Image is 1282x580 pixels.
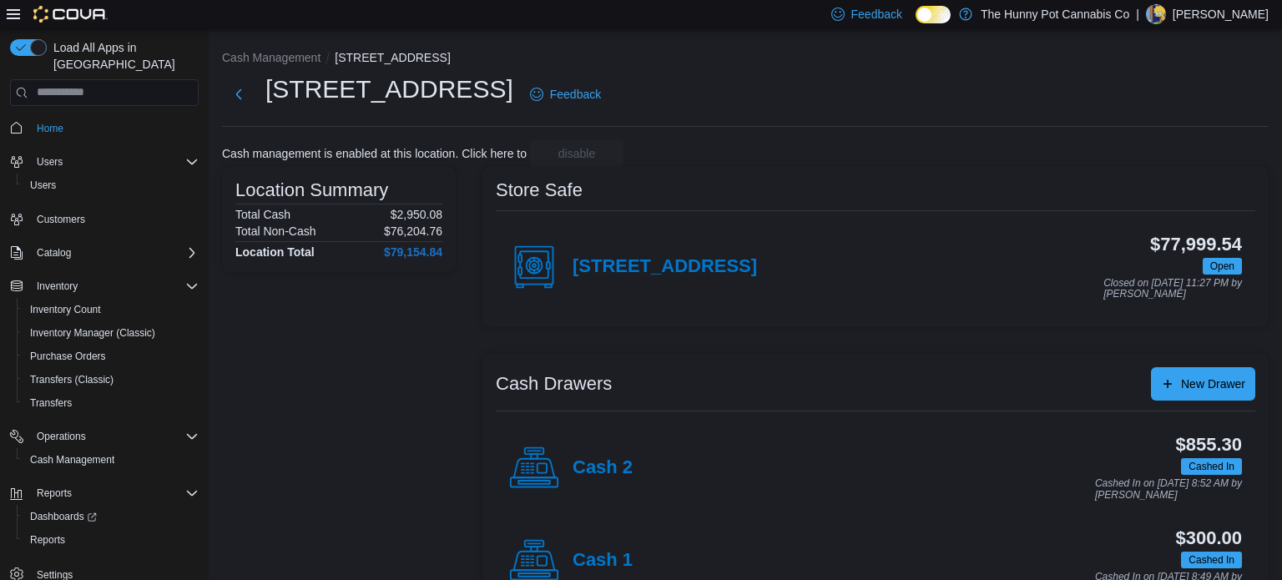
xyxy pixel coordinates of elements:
h4: [STREET_ADDRESS] [573,256,757,278]
a: Customers [30,209,92,229]
span: Feedback [851,6,902,23]
a: Transfers [23,393,78,413]
span: Purchase Orders [30,350,106,363]
span: Inventory Count [23,300,199,320]
span: Transfers (Classic) [30,373,114,386]
button: Transfers (Classic) [17,368,205,391]
span: Open [1210,259,1234,274]
span: Inventory Count [30,303,101,316]
h1: [STREET_ADDRESS] [265,73,513,106]
button: Catalog [3,241,205,265]
span: Operations [37,430,86,443]
a: Dashboards [17,505,205,528]
button: Users [30,152,69,172]
span: Dashboards [23,507,199,527]
span: Transfers [30,396,72,410]
input: Dark Mode [916,6,951,23]
a: Inventory Manager (Classic) [23,323,162,343]
p: Cashed In on [DATE] 8:52 AM by [PERSON_NAME] [1095,478,1242,501]
p: The Hunny Pot Cannabis Co [981,4,1129,24]
button: Reports [30,483,78,503]
button: Home [3,116,205,140]
button: Customers [3,207,205,231]
span: Operations [30,426,199,446]
span: Catalog [37,246,71,260]
button: [STREET_ADDRESS] [335,51,450,64]
span: Home [37,122,63,135]
img: Cova [33,6,108,23]
button: Users [17,174,205,197]
button: Cash Management [222,51,320,64]
span: New Drawer [1181,376,1245,392]
h4: $79,154.84 [384,245,442,259]
a: Users [23,175,63,195]
span: Cashed In [1181,552,1242,568]
h3: $77,999.54 [1150,235,1242,255]
button: Inventory [30,276,84,296]
span: Cashed In [1181,458,1242,475]
h4: Cash 1 [573,550,633,572]
button: Inventory Manager (Classic) [17,321,205,345]
p: $76,204.76 [384,224,442,238]
h6: Total Non-Cash [235,224,316,238]
h3: $855.30 [1176,435,1242,455]
span: disable [558,145,595,162]
button: Purchase Orders [17,345,205,368]
span: Reports [37,487,72,500]
button: Inventory [3,275,205,298]
span: Inventory [30,276,199,296]
p: Closed on [DATE] 11:27 PM by [PERSON_NAME] [1103,278,1242,300]
h3: Store Safe [496,180,583,200]
nav: An example of EuiBreadcrumbs [222,49,1269,69]
span: Customers [30,209,199,229]
span: Reports [23,530,199,550]
span: Open [1203,258,1242,275]
span: Cashed In [1189,459,1234,474]
span: Dark Mode [916,23,916,24]
span: Users [37,155,63,169]
button: Inventory Count [17,298,205,321]
button: Reports [17,528,205,552]
button: disable [530,140,623,167]
span: Inventory [37,280,78,293]
p: | [1136,4,1139,24]
h4: Cash 2 [573,457,633,479]
span: Purchase Orders [23,346,199,366]
span: Transfers [23,393,199,413]
button: Reports [3,482,205,505]
span: Inventory Manager (Classic) [30,326,155,340]
button: Transfers [17,391,205,415]
button: Catalog [30,243,78,263]
span: Users [30,152,199,172]
button: Users [3,150,205,174]
span: Dashboards [30,510,97,523]
span: Users [23,175,199,195]
a: Inventory Count [23,300,108,320]
a: Reports [23,530,72,550]
a: Cash Management [23,450,121,470]
button: Cash Management [17,448,205,472]
button: Operations [3,425,205,448]
a: Purchase Orders [23,346,113,366]
p: Cash management is enabled at this location. Click here to [222,147,527,160]
h3: Cash Drawers [496,374,612,394]
a: Transfers (Classic) [23,370,120,390]
div: Shannon Shute [1146,4,1166,24]
a: Dashboards [23,507,103,527]
h6: Total Cash [235,208,290,221]
span: Catalog [30,243,199,263]
button: New Drawer [1151,367,1255,401]
span: Reports [30,483,199,503]
button: Next [222,78,255,111]
span: Reports [30,533,65,547]
span: Users [30,179,56,192]
span: Feedback [550,86,601,103]
p: $2,950.08 [391,208,442,221]
h4: Location Total [235,245,315,259]
span: Cashed In [1189,552,1234,567]
button: Operations [30,426,93,446]
span: Inventory Manager (Classic) [23,323,199,343]
span: Cash Management [23,450,199,470]
span: Cash Management [30,453,114,467]
span: Customers [37,213,85,226]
